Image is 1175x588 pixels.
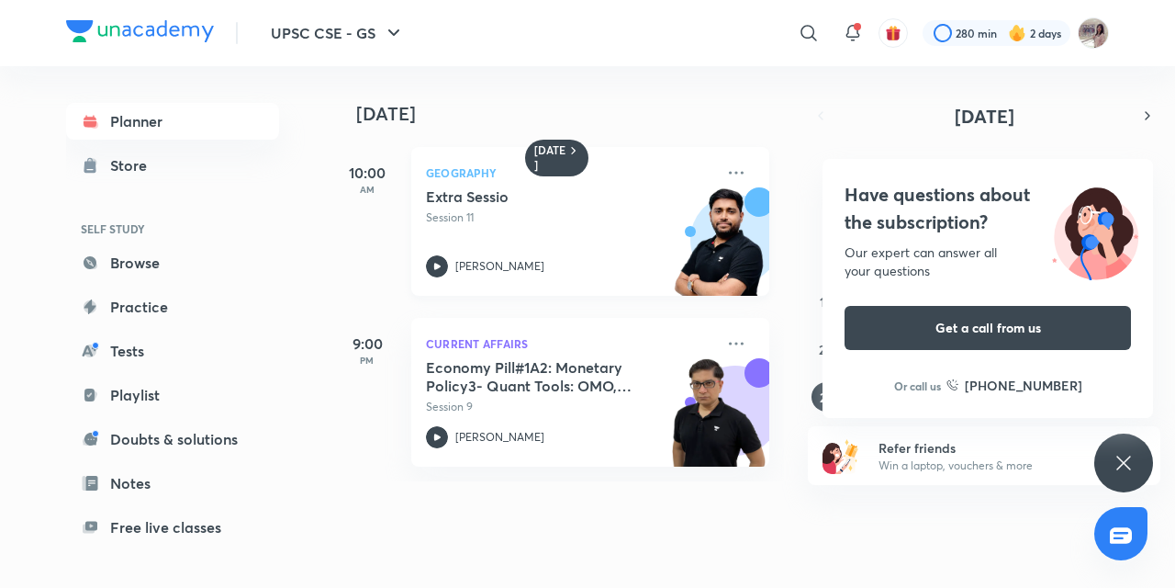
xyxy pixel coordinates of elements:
a: Practice [66,288,279,325]
div: Our expert can answer all your questions [845,243,1131,280]
img: unacademy [668,187,769,314]
a: Company Logo [66,20,214,47]
p: PM [330,355,404,366]
abbr: Sunday [822,158,830,175]
p: Current Affairs [426,333,714,355]
h5: 9:00 [330,333,404,355]
button: [DATE] [834,103,1135,129]
abbr: July 27, 2025 [820,389,833,406]
h4: [DATE] [356,103,788,125]
div: Store [110,154,158,176]
button: July 27, 2025 [811,382,841,412]
abbr: July 13, 2025 [820,293,833,311]
abbr: Thursday [1033,158,1040,175]
button: July 13, 2025 [811,287,841,316]
p: Geography [426,162,714,184]
button: Get a call from us [845,306,1131,350]
p: AM [330,184,404,195]
abbr: Saturday [1138,158,1146,175]
a: Playlist [66,377,279,413]
p: Session 9 [426,399,714,415]
p: Or call us [894,378,941,394]
h4: Have questions about the subscription? [845,181,1131,236]
button: UPSC CSE - GS [260,15,416,51]
h6: SELF STUDY [66,213,279,244]
a: Browse [66,244,279,281]
h5: Extra Sessio [426,187,655,206]
a: [PHONE_NUMBER] [946,376,1082,395]
h5: Economy Pill#1A2: Monetary Policy3- Quant Tools: OMO, Op Twist, G-SAP [426,358,655,395]
img: Company Logo [66,20,214,42]
a: Free live classes [66,509,279,546]
img: ttu_illustration_new.svg [1037,181,1153,280]
p: Session 11 [426,209,714,226]
span: [DATE] [955,104,1014,129]
button: July 20, 2025 [811,334,841,364]
abbr: Wednesday [979,158,992,175]
button: avatar [878,18,908,48]
h5: 10:00 [330,162,404,184]
h6: [PHONE_NUMBER] [965,376,1082,395]
p: Win a laptop, vouchers & more [878,458,1104,474]
a: Notes [66,465,279,502]
a: Store [66,147,279,184]
p: [PERSON_NAME] [455,429,544,446]
a: Doubts & solutions [66,421,279,458]
abbr: Friday [1086,158,1093,175]
a: Tests [66,333,279,369]
img: avatar [885,25,901,41]
button: July 6, 2025 [811,239,841,268]
a: Planner [66,103,279,140]
img: streak [1008,24,1026,42]
h6: [DATE] [534,143,566,173]
img: referral [822,437,859,474]
abbr: Tuesday [928,158,935,175]
abbr: Monday [874,158,885,175]
img: Subhashree Rout [1078,17,1109,49]
img: unacademy [668,358,769,485]
h6: Refer friends [878,438,1104,458]
p: [PERSON_NAME] [455,258,544,275]
abbr: July 20, 2025 [819,341,834,358]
